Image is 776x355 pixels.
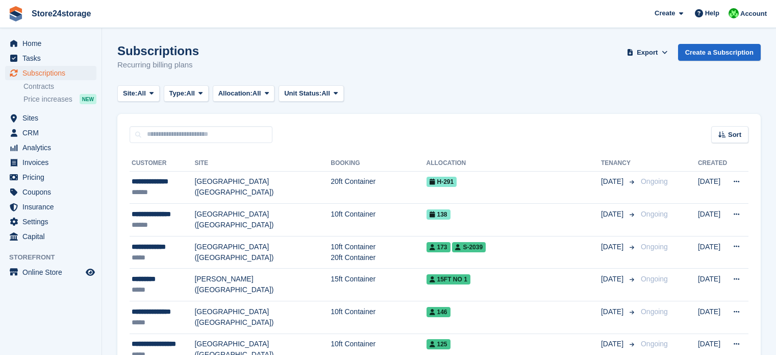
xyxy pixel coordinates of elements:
div: NEW [80,94,96,104]
span: All [253,88,261,99]
td: [DATE] [698,171,727,204]
span: Settings [22,215,84,229]
span: Ongoing [641,340,668,348]
span: [DATE] [601,176,625,187]
button: Export [625,44,670,61]
span: [DATE] [601,274,625,285]
span: 125 [427,339,450,349]
img: stora-icon-8386f47178a22dfd0bd8f6a31ec36ba5ce8667c1dd55bd0f319d3a0aa187defe.svg [8,6,23,21]
button: Allocation: All [213,85,275,102]
span: [DATE] [601,242,625,252]
a: Store24storage [28,5,95,22]
span: Analytics [22,140,84,155]
span: 15FT No 1 [427,274,470,285]
span: [DATE] [601,306,625,317]
th: Site [194,155,331,172]
span: 146 [427,307,450,317]
span: [DATE] [601,339,625,349]
a: menu [5,140,96,155]
a: menu [5,200,96,214]
a: Preview store [84,266,96,278]
span: Ongoing [641,243,668,251]
td: [DATE] [698,236,727,269]
th: Tenancy [601,155,637,172]
span: Price increases [23,94,72,104]
td: [DATE] [698,204,727,236]
span: Storefront [9,252,102,263]
button: Unit Status: All [279,85,343,102]
th: Booking [331,155,426,172]
span: All [186,88,195,99]
a: Create a Subscription [678,44,761,61]
p: Recurring billing plans [117,59,199,71]
span: Help [705,8,719,18]
a: menu [5,265,96,279]
span: Sites [22,111,84,125]
th: Allocation [427,155,601,172]
span: [DATE] [601,209,625,220]
th: Created [698,155,727,172]
span: Unit Status: [284,88,321,99]
span: 173 [427,242,450,252]
th: Customer [130,155,194,172]
td: [GEOGRAPHIC_DATA] ([GEOGRAPHIC_DATA]) [194,236,331,269]
span: Create [655,8,675,18]
button: Site: All [117,85,160,102]
a: menu [5,51,96,65]
span: Allocation: [218,88,253,99]
span: Sort [728,130,741,140]
img: Tracy Harper [729,8,739,18]
a: Contracts [23,82,96,91]
span: Export [637,48,658,58]
span: All [321,88,330,99]
a: menu [5,66,96,80]
span: Tasks [22,51,84,65]
td: 15ft Container [331,269,426,301]
td: 10ft Container 20ft Container [331,236,426,269]
a: menu [5,215,96,229]
span: Ongoing [641,177,668,185]
td: 10ft Container [331,301,426,334]
button: Type: All [164,85,209,102]
span: Insurance [22,200,84,214]
span: All [137,88,146,99]
a: menu [5,36,96,51]
td: 10ft Container [331,204,426,236]
span: Site: [123,88,137,99]
span: Online Store [22,265,84,279]
a: menu [5,111,96,125]
span: CRM [22,126,84,140]
a: menu [5,229,96,244]
a: Price increases NEW [23,93,96,105]
span: Invoices [22,155,84,170]
span: Subscriptions [22,66,84,80]
h1: Subscriptions [117,44,199,58]
span: 138 [427,209,450,220]
a: menu [5,126,96,140]
span: Capital [22,229,84,244]
a: menu [5,170,96,184]
span: Coupons [22,185,84,199]
td: [GEOGRAPHIC_DATA] ([GEOGRAPHIC_DATA]) [194,171,331,204]
td: [PERSON_NAME] ([GEOGRAPHIC_DATA]) [194,269,331,301]
td: [GEOGRAPHIC_DATA] ([GEOGRAPHIC_DATA]) [194,301,331,334]
td: 20ft Container [331,171,426,204]
span: Type: [169,88,187,99]
a: menu [5,185,96,199]
span: Ongoing [641,307,668,316]
td: [DATE] [698,269,727,301]
td: [GEOGRAPHIC_DATA] ([GEOGRAPHIC_DATA]) [194,204,331,236]
span: Account [740,9,767,19]
span: H-291 [427,177,457,187]
td: [DATE] [698,301,727,334]
span: S-2039 [452,242,486,252]
span: Home [22,36,84,51]
span: Ongoing [641,210,668,218]
a: menu [5,155,96,170]
span: Pricing [22,170,84,184]
span: Ongoing [641,275,668,283]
